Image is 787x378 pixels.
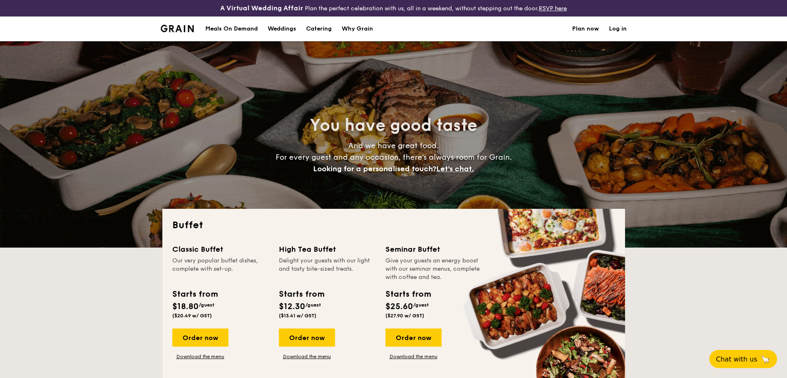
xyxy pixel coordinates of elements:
span: 🦙 [761,354,770,364]
a: Logotype [161,25,194,32]
div: Starts from [385,288,430,300]
span: You have good taste [310,116,477,135]
a: Log in [609,17,627,41]
div: Order now [279,328,335,347]
span: Let's chat. [436,164,474,173]
span: /guest [413,302,429,308]
div: Meals On Demand [205,17,258,41]
div: High Tea Buffet [279,243,376,255]
a: RSVP here [539,5,567,12]
span: $18.80 [172,302,199,312]
span: And we have great food. For every guest and any occasion, there’s always room for Grain. [276,141,512,173]
h4: A Virtual Wedding Affair [220,3,303,13]
div: Give your guests an energy boost with our seminar menus, complete with coffee and tea. [385,257,482,281]
img: Grain [161,25,194,32]
div: Order now [172,328,228,347]
a: Why Grain [337,17,378,41]
h1: Catering [306,17,332,41]
span: ($13.41 w/ GST) [279,313,316,319]
div: Why Grain [342,17,373,41]
span: ($27.90 w/ GST) [385,313,424,319]
div: Plan the perfect celebration with us, all in a weekend, without stepping out the door. [156,3,632,13]
span: ($20.49 w/ GST) [172,313,212,319]
a: Meals On Demand [200,17,263,41]
div: Delight your guests with our light and tasty bite-sized treats. [279,257,376,281]
div: Seminar Buffet [385,243,482,255]
div: Order now [385,328,442,347]
span: $12.30 [279,302,305,312]
div: Weddings [268,17,296,41]
div: Our very popular buffet dishes, complete with set-up. [172,257,269,281]
a: Weddings [263,17,301,41]
span: Looking for a personalised touch? [313,164,436,173]
span: /guest [305,302,321,308]
span: Chat with us [716,355,757,363]
span: $25.60 [385,302,413,312]
a: Download the menu [385,353,442,360]
div: Classic Buffet [172,243,269,255]
a: Download the menu [172,353,228,360]
h2: Buffet [172,219,615,232]
a: Download the menu [279,353,335,360]
div: Starts from [279,288,324,300]
a: Plan now [572,17,599,41]
button: Chat with us🦙 [709,350,777,368]
span: /guest [199,302,214,308]
div: Starts from [172,288,217,300]
a: Catering [301,17,337,41]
